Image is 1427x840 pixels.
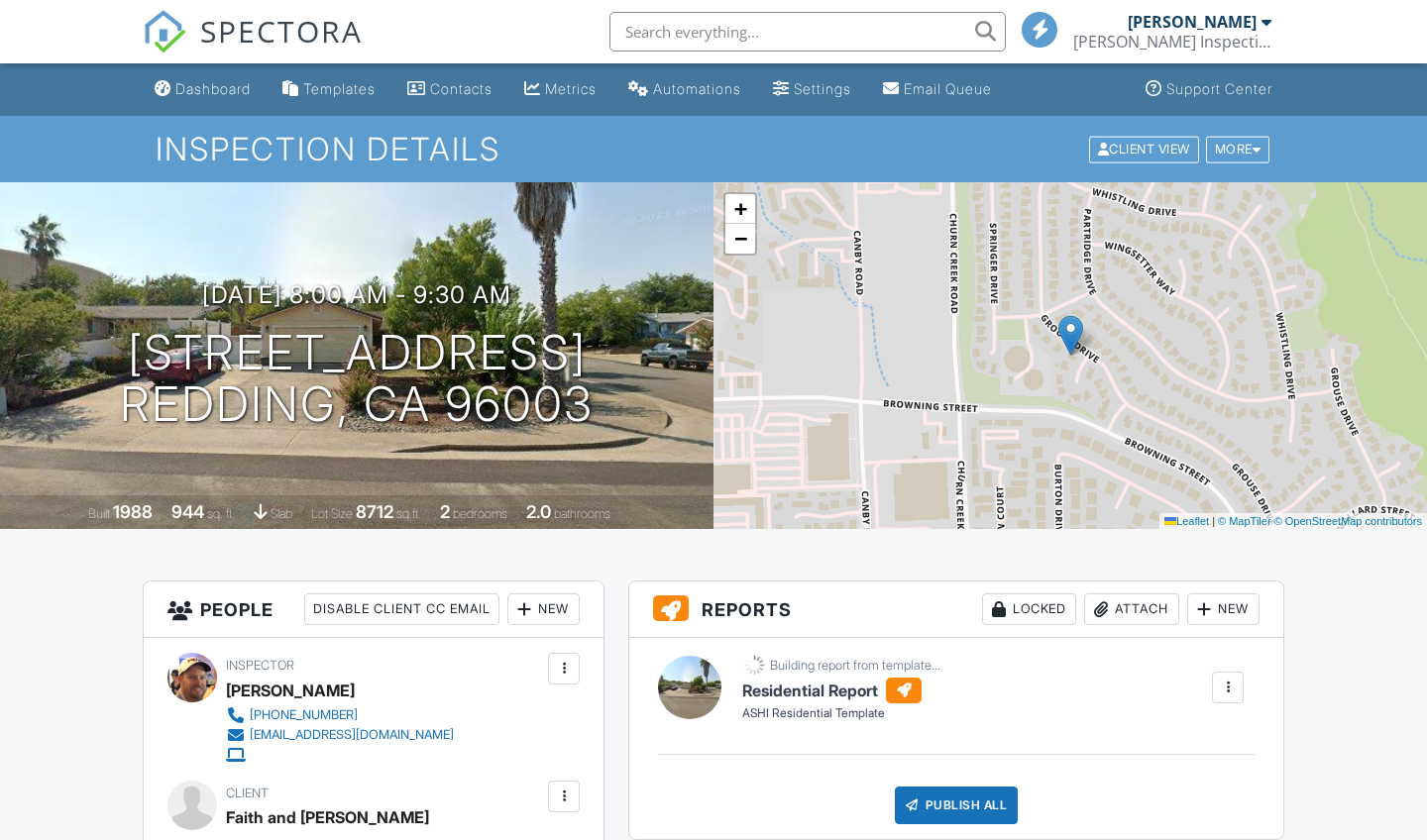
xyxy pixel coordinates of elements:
[303,80,376,97] div: Templates
[430,80,493,97] div: Contacts
[1058,315,1083,356] img: Marker
[356,501,393,522] div: 8712
[629,581,1283,638] h3: Reports
[274,71,384,108] a: Templates
[609,12,1006,52] input: Search everything...
[250,727,454,743] div: [EMAIL_ADDRESS][DOMAIN_NAME]
[250,707,358,723] div: [PHONE_NUMBER]
[765,71,859,108] a: Settings
[725,224,755,254] a: Zoom out
[226,786,269,800] span: Client
[1166,80,1272,97] div: Support Center
[1089,136,1199,162] div: Client View
[226,802,429,832] div: Faith and [PERSON_NAME]
[526,501,551,522] div: 2.0
[1128,12,1257,32] div: [PERSON_NAME]
[742,653,767,678] img: loading-93afd81d04378562ca97960a6d0abf470c8f8241ccf6a1b4da771bf876922d1b.gif
[1206,136,1270,162] div: More
[794,80,851,97] div: Settings
[440,501,450,522] div: 2
[175,80,251,97] div: Dashboard
[207,506,235,521] span: sq. ft.
[1087,141,1204,156] a: Client View
[143,10,186,53] img: The Best Home Inspection Software - Spectora
[202,281,511,308] h3: [DATE] 8:00 am - 9:30 am
[982,593,1076,625] div: Locked
[171,501,204,522] div: 944
[200,10,363,52] span: SPECTORA
[507,593,580,625] div: New
[453,506,507,521] span: bedrooms
[554,506,610,521] span: bathrooms
[226,725,454,745] a: [EMAIL_ADDRESS][DOMAIN_NAME]
[742,678,940,703] h6: Residential Report
[147,71,259,108] a: Dashboard
[156,132,1271,166] h1: Inspection Details
[304,593,499,625] div: Disable Client CC Email
[399,71,500,108] a: Contacts
[1073,32,1271,52] div: Quigley Inspection Services
[1084,593,1179,625] div: Attach
[271,506,292,521] span: slab
[88,506,110,521] span: Built
[143,27,363,68] a: SPECTORA
[516,71,604,108] a: Metrics
[120,327,594,432] h1: [STREET_ADDRESS] Redding, CA 96003
[734,226,747,251] span: −
[1164,515,1209,527] a: Leaflet
[734,196,747,221] span: +
[1218,515,1271,527] a: © MapTiler
[226,676,355,705] div: [PERSON_NAME]
[1138,71,1280,108] a: Support Center
[875,71,1000,108] a: Email Queue
[1274,515,1422,527] a: © OpenStreetMap contributors
[311,506,353,521] span: Lot Size
[1212,515,1215,527] span: |
[396,506,421,521] span: sq.ft.
[545,80,597,97] div: Metrics
[742,705,940,722] div: ASHI Residential Template
[620,71,749,108] a: Automations (Basic)
[226,658,294,673] span: Inspector
[226,705,454,725] a: [PHONE_NUMBER]
[904,80,992,97] div: Email Queue
[144,581,604,638] h3: People
[113,501,153,522] div: 1988
[653,80,741,97] div: Automations
[725,194,755,224] a: Zoom in
[770,658,940,674] div: Building report from template...
[895,787,1019,824] div: Publish All
[1187,593,1260,625] div: New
